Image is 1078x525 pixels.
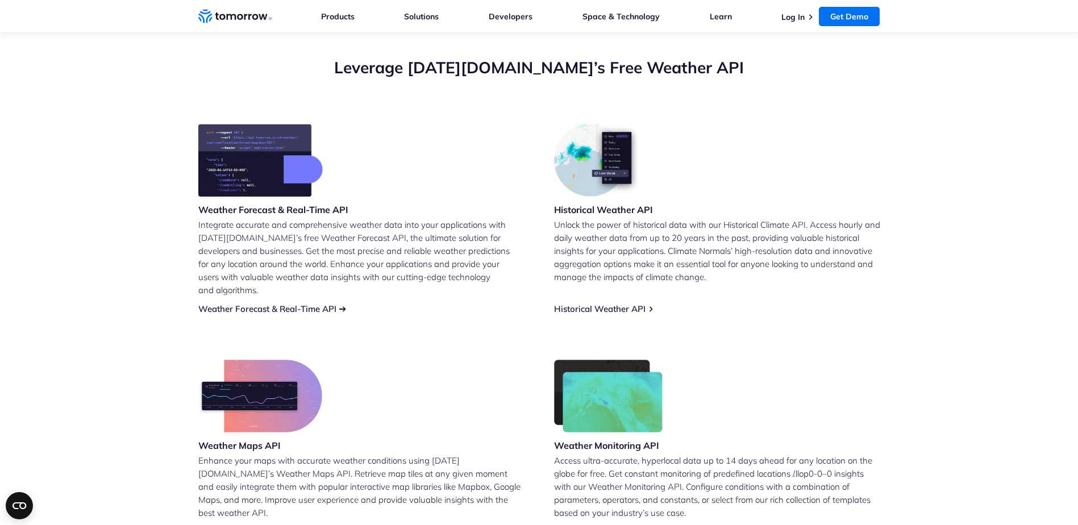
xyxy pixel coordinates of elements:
[6,492,33,519] button: Open CMP widget
[198,454,525,519] p: Enhance your maps with accurate weather conditions using [DATE][DOMAIN_NAME]’s Weather Maps API. ...
[781,12,805,22] a: Log In
[554,439,663,452] h3: Weather Monitoring API
[489,11,532,22] a: Developers
[198,8,272,25] a: Home link
[198,303,336,314] a: Weather Forecast & Real-Time API
[198,218,525,297] p: Integrate accurate and comprehensive weather data into your applications with [DATE][DOMAIN_NAME]...
[819,7,880,26] a: Get Demo
[554,454,880,519] p: Access ultra-accurate, hyperlocal data up to 14 days ahead for any location on the globe for free...
[404,11,439,22] a: Solutions
[554,203,653,216] h3: Historical Weather API
[198,203,348,216] h3: Weather Forecast & Real-Time API
[554,218,880,284] p: Unlock the power of historical data with our Historical Climate API. Access hourly and daily weat...
[198,57,880,78] h2: Leverage [DATE][DOMAIN_NAME]’s Free Weather API
[554,303,646,314] a: Historical Weather API
[710,11,732,22] a: Learn
[321,11,355,22] a: Products
[198,439,322,452] h3: Weather Maps API
[582,11,660,22] a: Space & Technology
